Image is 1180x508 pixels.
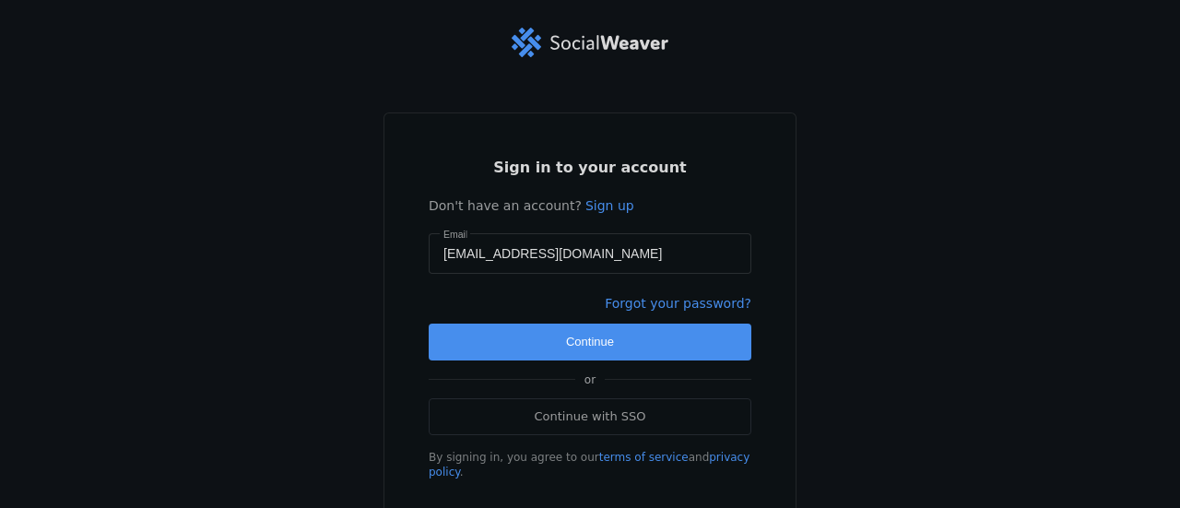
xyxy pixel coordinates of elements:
[493,158,687,178] span: Sign in to your account
[585,196,634,215] a: Sign up
[575,361,605,398] span: or
[566,333,614,351] span: Continue
[599,451,689,464] a: terms of service
[429,450,751,479] div: By signing in, you agree to our and .
[429,324,751,360] button: Continue
[443,227,467,243] mat-label: Email
[429,398,751,435] a: Continue with SSO
[605,296,751,311] a: Forgot your password?
[429,196,582,215] span: Don't have an account?
[443,242,737,265] input: Email
[429,451,749,478] a: privacy policy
